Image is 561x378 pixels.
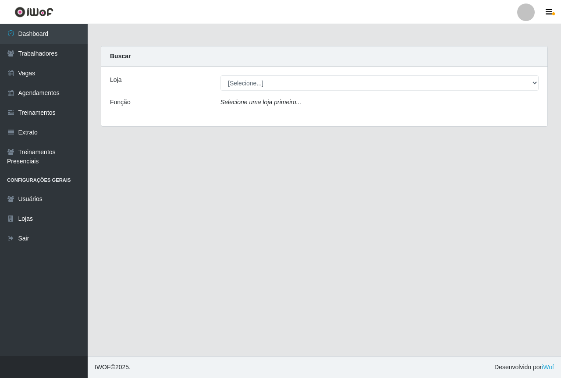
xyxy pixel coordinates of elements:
span: IWOF [95,364,111,371]
span: © 2025 . [95,363,131,372]
a: iWof [542,364,554,371]
span: Desenvolvido por [494,363,554,372]
label: Loja [110,75,121,85]
label: Função [110,98,131,107]
strong: Buscar [110,53,131,60]
img: CoreUI Logo [14,7,53,18]
i: Selecione uma loja primeiro... [220,99,301,106]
